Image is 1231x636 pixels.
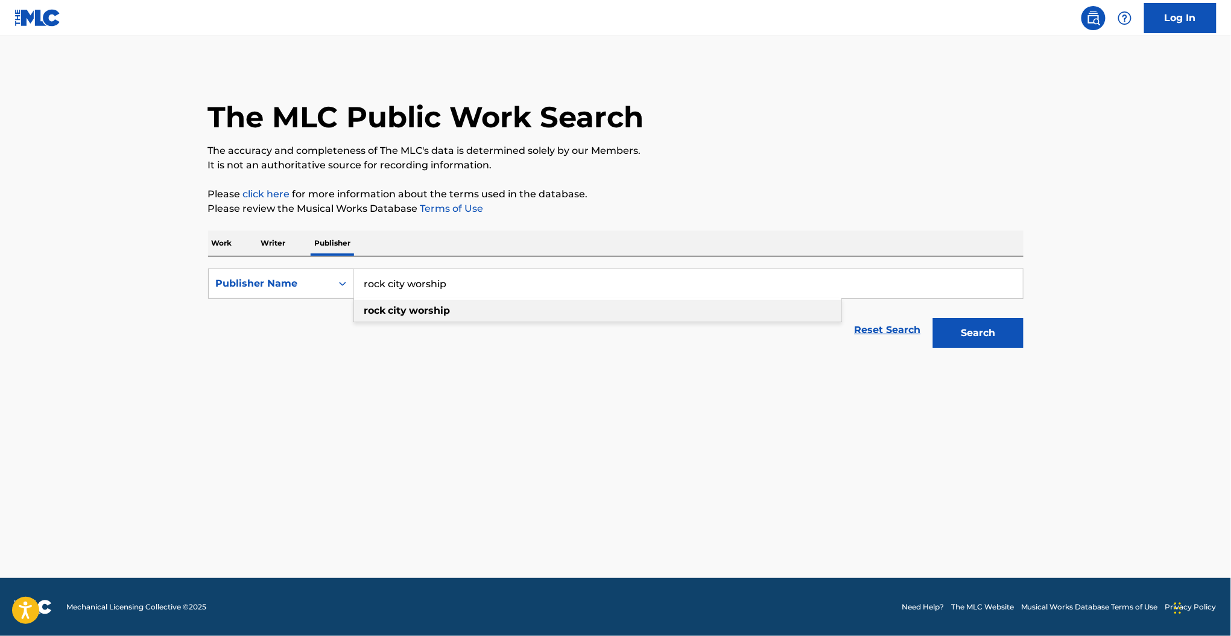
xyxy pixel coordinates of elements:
a: Musical Works Database Terms of Use [1021,602,1158,612]
div: Publisher Name [216,276,324,291]
a: click here [243,188,290,200]
div: Drag [1174,590,1182,626]
img: logo [14,600,52,614]
a: Privacy Policy [1165,602,1217,612]
p: Work [208,231,236,256]
a: Need Help? [902,602,944,612]
img: help [1118,11,1132,25]
img: search [1086,11,1101,25]
p: Writer [258,231,290,256]
p: Please review the Musical Works Database [208,202,1024,216]
a: Public Search [1081,6,1106,30]
div: Help [1113,6,1137,30]
a: Log In [1144,3,1217,33]
strong: rock [364,305,386,316]
iframe: Chat Widget [1171,578,1231,636]
a: Terms of Use [418,203,484,214]
a: The MLC Website [951,602,1014,612]
a: Reset Search [849,317,927,343]
form: Search Form [208,269,1024,354]
p: Publisher [311,231,355,256]
button: Search [933,318,1024,348]
img: MLC Logo [14,9,61,27]
p: The accuracy and completeness of The MLC's data is determined solely by our Members. [208,144,1024,158]
p: Please for more information about the terms used in the database. [208,187,1024,202]
strong: city [388,305,407,316]
p: It is not an authoritative source for recording information. [208,158,1024,173]
span: Mechanical Licensing Collective © 2025 [66,602,206,612]
strong: worship [410,305,451,316]
h1: The MLC Public Work Search [208,99,644,135]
